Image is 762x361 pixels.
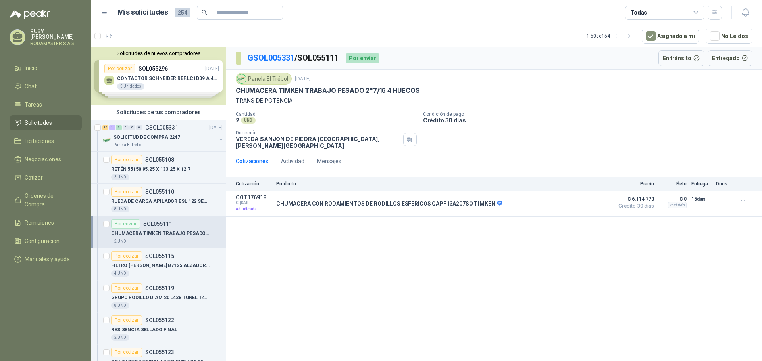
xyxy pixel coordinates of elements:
div: Mensajes [317,157,341,166]
span: Remisiones [25,218,54,227]
h1: Mis solicitudes [117,7,168,18]
a: Configuración [10,233,82,248]
div: Actividad [281,157,304,166]
span: search [202,10,207,15]
img: Logo peakr [10,10,50,19]
a: Por cotizarSOL055119GRUPO RODILLO DIAM 20 L438 TUNEL T452 SERIE 7680 REF/MH2002938 UND [91,280,226,312]
div: Por cotizar [111,315,142,325]
p: GSOL005331 [145,125,178,130]
div: 2 UND [111,334,129,341]
a: Remisiones [10,215,82,230]
button: Asignado a mi [642,29,699,44]
span: $ 6.114.770 [614,194,654,204]
p: SOL055108 [145,157,174,162]
div: Por cotizar [111,187,142,197]
p: RESISENCIA SELLADO FINAL [111,326,177,334]
span: Inicio [25,64,37,73]
div: 8 UND [111,206,129,212]
div: Por cotizar [111,283,142,293]
p: Dirección [236,130,400,136]
span: 254 [175,8,190,17]
p: CHUMACERA TIMKEN TRABAJO PESADO 2"7/16 4 HUECOS [236,86,420,95]
p: SOL055110 [145,189,174,195]
div: UND [241,117,256,124]
span: Negociaciones [25,155,61,164]
div: 8 UND [111,302,129,309]
div: 2 UND [111,238,129,244]
p: Adjudicada [236,205,271,213]
a: Por cotizarSOL055115FILTRO [PERSON_NAME] B7125 ALZADORA 18504 UND [91,248,226,280]
p: SOL055123 [145,350,174,355]
p: RUBY [PERSON_NAME] [30,29,82,40]
div: Cotizaciones [236,157,268,166]
div: 4 UND [111,270,129,277]
span: Órdenes de Compra [25,191,74,209]
p: SOL055122 [145,317,174,323]
p: Entrega [691,181,711,187]
button: En tránsito [658,50,704,66]
div: 15 [102,125,108,130]
span: Licitaciones [25,137,54,145]
div: 3 UND [111,174,129,180]
p: Panela El Trébol [114,142,142,148]
a: Por enviarSOL055111CHUMACERA TIMKEN TRABAJO PESADO 2"7/16 4 HUECOS2 UND [91,216,226,248]
p: Flete [659,181,687,187]
a: 15 1 3 0 0 0 GSOL005331[DATE] Company LogoSOLICITUD DE COMPRA 2247Panela El Trébol [102,123,224,148]
p: CHUMACERA CON RODAMIENTOS DE RODILLOS ESFERICOS QAPF13A207SO TIMKEN [276,201,502,208]
p: RETÉN 55150 95.25 X 133.25 X 12.7 [111,166,190,173]
p: TRANS DE POTENCIA [236,96,752,105]
div: Por cotizar [111,155,142,164]
a: Negociaciones [10,152,82,167]
a: Manuales y ayuda [10,252,82,267]
div: Panela El Trébol [236,73,292,85]
p: [DATE] [209,124,223,132]
p: $ 0 [659,194,687,204]
p: SOL055111 [143,221,172,227]
img: Company Logo [102,136,112,145]
p: 15 días [691,194,711,204]
button: Entregado [708,50,753,66]
div: Por cotizar [111,348,142,357]
a: Chat [10,79,82,94]
div: 3 [116,125,122,130]
p: Producto [276,181,610,187]
div: Todas [630,8,647,17]
a: Cotizar [10,170,82,185]
p: / SOL055111 [248,52,339,64]
a: Por cotizarSOL055108RETÉN 55150 95.25 X 133.25 X 12.73 UND [91,152,226,184]
p: RUEDA DE CARGA APILADOR ESL 122 SERIE [111,198,210,205]
p: SOL055119 [145,285,174,291]
div: 0 [136,125,142,130]
div: Solicitudes de nuevos compradoresPor cotizarSOL055296[DATE] CONTACTOR SCHNEIDER REF.LC1D09 A 440V... [91,47,226,105]
a: Solicitudes [10,115,82,130]
p: GRUPO RODILLO DIAM 20 L438 TUNEL T452 SERIE 7680 REF/MH200293 [111,294,210,302]
a: Inicio [10,61,82,76]
a: GSOL005331 [248,53,294,63]
div: 0 [129,125,135,130]
div: 0 [123,125,129,130]
button: No Leídos [706,29,752,44]
p: Cantidad [236,111,417,117]
a: Órdenes de Compra [10,188,82,212]
div: 1 [109,125,115,130]
p: SOLICITUD DE COMPRA 2247 [114,134,180,141]
p: 2 [236,117,239,124]
div: Incluido [668,202,687,208]
div: Por enviar [111,219,140,229]
p: COT176918 [236,194,271,201]
a: Licitaciones [10,134,82,149]
a: Por cotizarSOL055122RESISENCIA SELLADO FINAL2 UND [91,312,226,344]
span: C: [DATE] [236,201,271,205]
a: Tareas [10,97,82,112]
img: Company Logo [237,74,246,83]
div: Solicitudes de tus compradores [91,105,226,120]
p: [DATE] [295,75,311,83]
p: Crédito 30 días [423,117,759,124]
p: Cotización [236,181,271,187]
span: Solicitudes [25,118,52,127]
div: Por enviar [346,53,379,63]
span: Crédito 30 días [614,204,654,208]
span: Configuración [25,237,60,245]
p: SOL055115 [145,253,174,259]
span: Manuales y ayuda [25,255,70,264]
